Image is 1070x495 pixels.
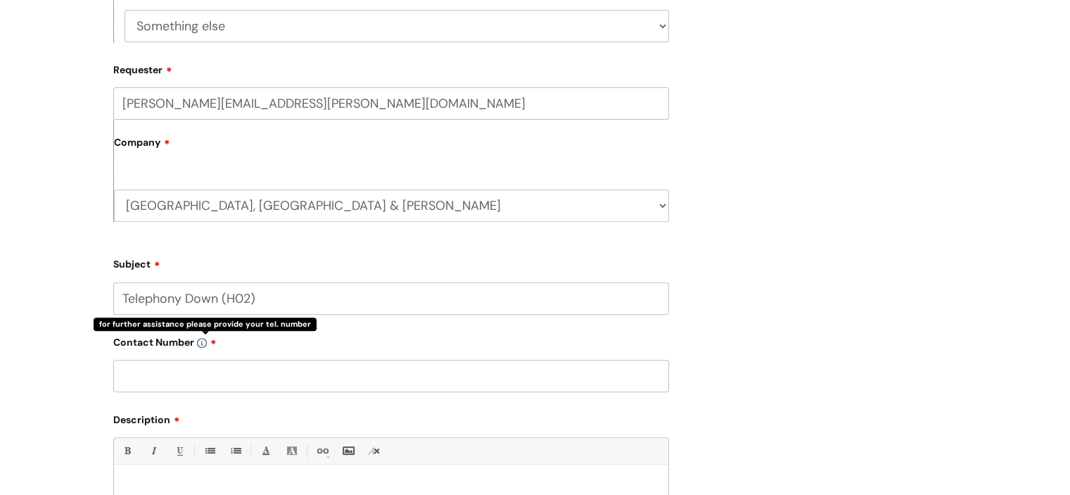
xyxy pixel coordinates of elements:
[339,442,357,460] a: Insert Image...
[113,59,669,76] label: Requester
[283,442,300,460] a: Back Color
[113,253,669,270] label: Subject
[170,442,188,460] a: Underline(Ctrl-U)
[227,442,244,460] a: 1. Ordered List (Ctrl-Shift-8)
[365,442,383,460] a: Remove formatting (Ctrl-\)
[200,442,218,460] a: • Unordered List (Ctrl-Shift-7)
[113,87,669,120] input: Email
[94,318,317,331] div: for further assistance please provide your tel. number
[197,338,207,348] img: info-icon.svg
[144,442,162,460] a: Italic (Ctrl-I)
[313,442,331,460] a: Link
[118,442,136,460] a: Bold (Ctrl-B)
[113,409,669,426] label: Description
[257,442,274,460] a: Font Color
[114,132,669,163] label: Company
[113,332,669,349] label: Contact Number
